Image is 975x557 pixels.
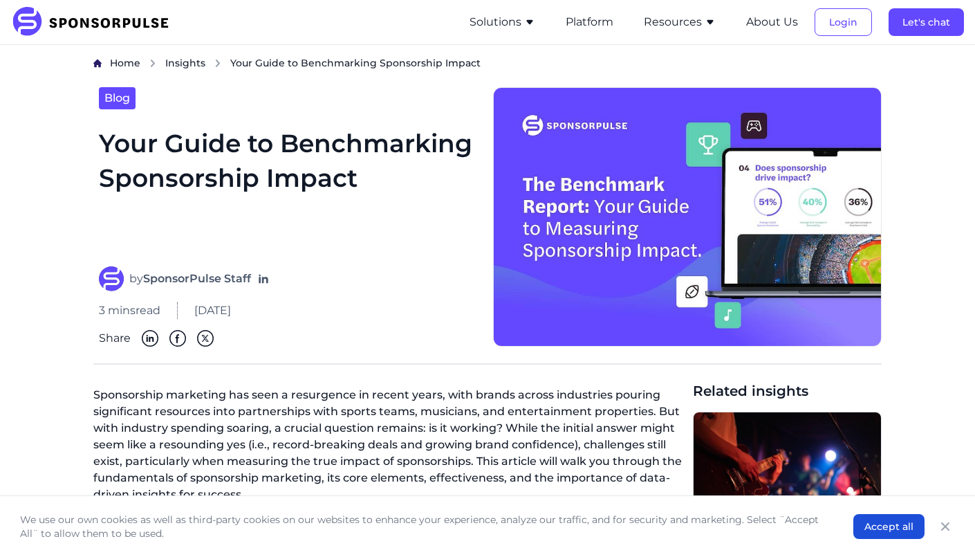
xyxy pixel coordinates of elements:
span: Insights [165,57,205,69]
img: Linkedin [142,330,158,347]
button: Solutions [470,14,535,30]
img: chevron right [214,59,222,68]
a: Let's chat [889,16,964,28]
span: by [129,271,251,287]
img: SponsorPulse Staff [99,266,124,291]
a: Home [110,56,140,71]
span: Share [99,330,131,347]
a: Platform [566,16,613,28]
span: Your Guide to Benchmarking Sponsorship Impact [230,56,481,70]
p: We use our own cookies as well as third-party cookies on our websites to enhance your experience,... [20,513,826,540]
a: Blog [99,87,136,109]
img: chevron right [149,59,157,68]
img: SponsorPulse's Sponsorship Benchmark Report [493,87,882,347]
button: Accept all [853,514,925,539]
button: Resources [644,14,716,30]
p: Sponsorship marketing has seen a resurgence in recent years, with brands across industries pourin... [93,381,682,514]
button: Close [936,517,955,536]
span: Home [110,57,140,69]
img: Facebook [169,330,186,347]
button: Platform [566,14,613,30]
a: About Us [746,16,798,28]
img: Neza Dolmo courtesy of Unsplash [694,412,881,545]
img: Twitter [197,330,214,347]
img: Home [93,59,102,68]
a: Login [815,16,872,28]
span: 3 mins read [99,302,160,319]
button: About Us [746,14,798,30]
span: [DATE] [194,302,231,319]
a: Insights [165,56,205,71]
button: Let's chat [889,8,964,36]
img: SponsorPulse [11,7,179,37]
strong: SponsorPulse Staff [143,272,251,285]
button: Login [815,8,872,36]
span: Related insights [693,381,882,401]
a: Follow on LinkedIn [257,272,270,286]
h1: Your Guide to Benchmarking Sponsorship Impact [99,126,476,250]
